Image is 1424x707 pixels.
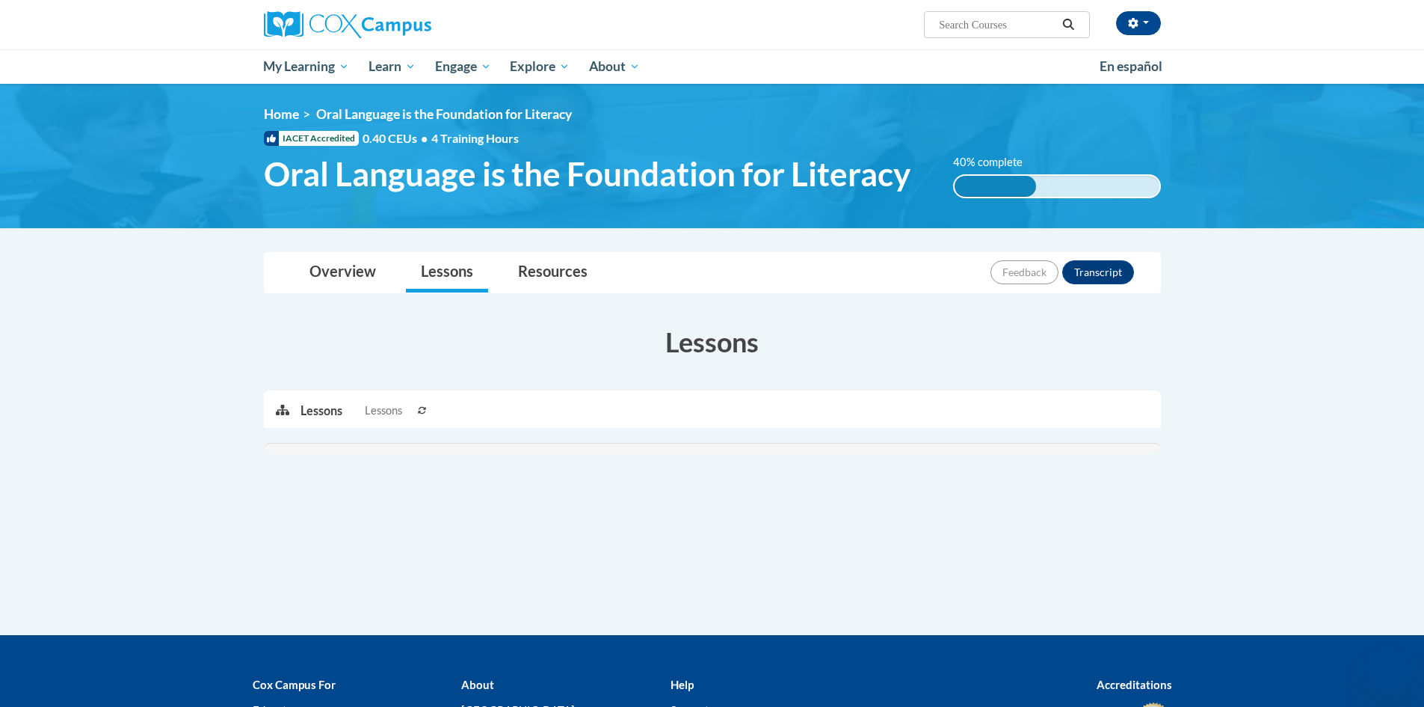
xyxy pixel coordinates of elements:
[425,49,501,84] a: Engage
[1097,678,1172,691] b: Accreditations
[1062,260,1134,284] button: Transcript
[461,678,494,691] b: About
[990,260,1058,284] button: Feedback
[300,403,342,419] p: Lessons
[263,58,349,76] span: My Learning
[500,49,579,84] a: Explore
[253,678,336,691] b: Cox Campus For
[510,58,570,76] span: Explore
[264,106,299,122] a: Home
[264,11,431,38] img: Cox Campus
[953,154,1039,171] label: 40% complete
[1090,51,1172,82] a: En español
[359,49,425,84] a: Learn
[264,131,359,146] span: IACET Accredited
[264,11,548,38] a: Cox Campus
[241,49,1183,84] div: Main menu
[1057,16,1079,34] button: Search
[671,678,694,691] b: Help
[589,58,640,76] span: About
[421,131,428,145] span: •
[295,253,391,293] a: Overview
[1116,11,1161,35] button: Account Settings
[955,176,1036,197] div: 40% complete
[406,253,488,293] a: Lessons
[431,131,519,145] span: 4 Training Hours
[503,253,602,293] a: Resources
[316,106,572,122] span: Oral Language is the Foundation for Literacy
[937,16,1057,34] input: Search Courses
[254,49,360,84] a: My Learning
[264,323,1161,361] h3: Lessons
[1364,647,1412,695] iframe: Button to launch messaging window
[363,130,431,147] span: 0.40 CEUs
[369,58,416,76] span: Learn
[579,49,650,84] a: About
[1100,58,1162,74] span: En español
[365,403,402,419] span: Lessons
[435,58,491,76] span: Engage
[264,154,910,194] span: Oral Language is the Foundation for Literacy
